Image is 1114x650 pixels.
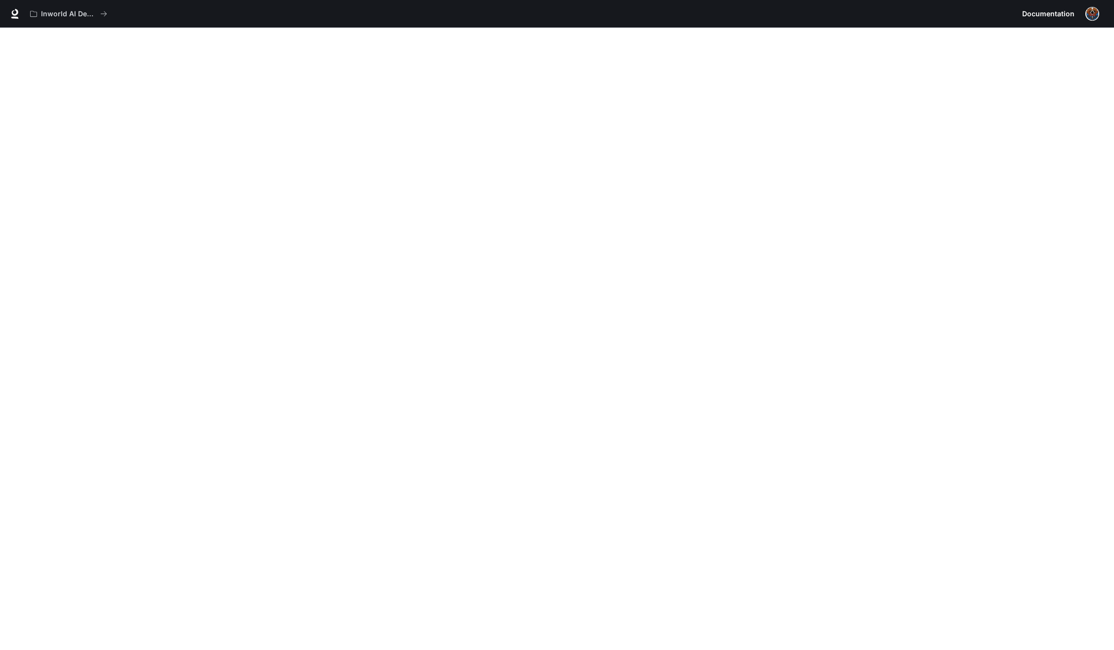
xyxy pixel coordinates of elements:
img: User avatar [1085,7,1099,21]
button: User avatar [1082,4,1102,24]
p: Inworld AI Demos [41,10,96,18]
a: Documentation [1018,4,1078,24]
span: Documentation [1022,8,1074,20]
button: All workspaces [26,4,112,24]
